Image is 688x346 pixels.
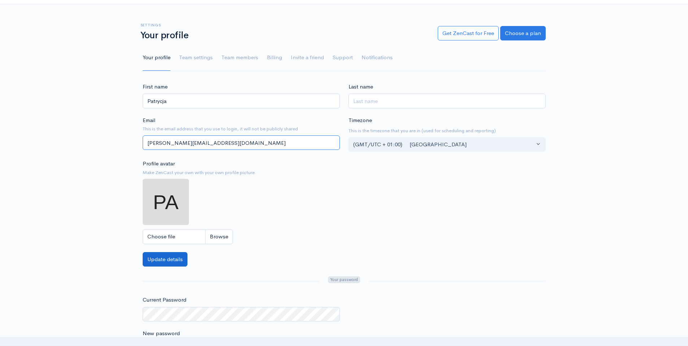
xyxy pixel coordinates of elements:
small: This is the timezone that you are in (used for scheduling and reporting) [349,127,546,134]
a: Notifications [362,45,393,71]
a: Choose a plan [500,26,546,41]
a: Get ZenCast for Free [438,26,499,41]
input: name@example.com [143,135,340,150]
a: Your profile [143,45,170,71]
small: This is the email address that you use to login, it will not be publicly shared [143,125,340,133]
h6: Settings [140,23,429,27]
span: Your password [328,276,360,283]
img: ... [143,179,189,225]
label: Profile avatar [143,160,175,168]
a: Billing [267,45,282,71]
label: Timezone [349,116,372,125]
a: Team settings [179,45,213,71]
label: First name [143,83,168,91]
label: Current Password [143,296,186,304]
input: First name [143,94,340,108]
button: (GMT/UTC + 01:00) London [349,137,546,152]
h1: Your profile [140,30,429,41]
label: Last name [349,83,373,91]
button: Update details [143,252,187,267]
label: New password [143,329,180,338]
div: (GMT/UTC + 01:00) [GEOGRAPHIC_DATA] [353,140,535,149]
input: Last name [349,94,546,108]
a: Support [333,45,353,71]
label: Email [143,116,155,125]
small: Make ZenCast your own with your own profile picture. [143,169,340,176]
a: Team members [221,45,258,71]
a: Invite a friend [291,45,324,71]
